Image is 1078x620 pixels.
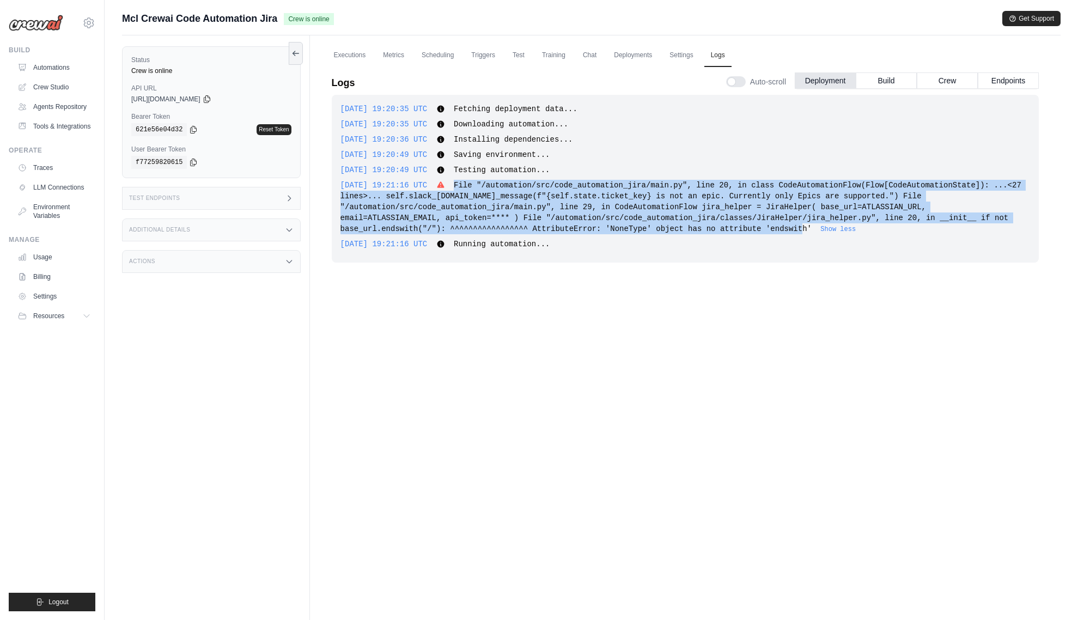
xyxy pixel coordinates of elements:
[465,44,502,67] a: Triggers
[13,118,95,135] a: Tools & Integrations
[576,44,603,67] a: Chat
[13,98,95,116] a: Agents Repository
[129,227,190,233] h3: Additional Details
[131,84,291,93] label: API URL
[129,195,180,202] h3: Test Endpoints
[122,11,277,26] span: Mcl Crewai Code Automation Jira
[978,72,1039,89] button: Endpoints
[340,105,428,113] span: [DATE] 19:20:35 UTC
[454,135,573,144] span: Installing dependencies...
[13,248,95,266] a: Usage
[340,166,428,174] span: [DATE] 19:20:49 UTC
[13,59,95,76] a: Automations
[454,120,568,129] span: Downloading automation...
[131,112,291,121] label: Bearer Token
[131,56,291,64] label: Status
[13,268,95,285] a: Billing
[327,44,373,67] a: Executions
[9,46,95,54] div: Build
[663,44,699,67] a: Settings
[131,95,200,104] span: [URL][DOMAIN_NAME]
[340,240,428,248] span: [DATE] 19:21:16 UTC
[820,225,856,234] button: Show less
[917,72,978,89] button: Crew
[13,307,95,325] button: Resources
[13,78,95,96] a: Crew Studio
[9,146,95,155] div: Operate
[340,181,428,190] span: [DATE] 19:21:16 UTC
[704,44,732,67] a: Logs
[13,179,95,196] a: LLM Connections
[131,156,187,169] code: f77259820615
[9,235,95,244] div: Manage
[284,13,333,25] span: Crew is online
[9,593,95,611] button: Logout
[856,72,917,89] button: Build
[454,105,577,113] span: Fetching deployment data...
[795,72,856,89] button: Deployment
[415,44,460,67] a: Scheduling
[13,159,95,177] a: Traces
[33,312,64,320] span: Resources
[131,66,291,75] div: Crew is online
[340,181,1021,233] span: File "/automation/src/code_automation_jira/main.py", line 20, in class CodeAutomationFlow(Flow[Co...
[332,75,355,90] p: Logs
[454,150,550,159] span: Saving environment...
[129,258,155,265] h3: Actions
[535,44,572,67] a: Training
[13,288,95,305] a: Settings
[340,120,428,129] span: [DATE] 19:20:35 UTC
[131,123,187,136] code: 621e56e04d32
[454,166,550,174] span: Testing automation...
[13,198,95,224] a: Environment Variables
[506,44,531,67] a: Test
[9,15,63,31] img: Logo
[131,145,291,154] label: User Bearer Token
[257,124,291,135] a: Reset Token
[607,44,659,67] a: Deployments
[340,135,428,144] span: [DATE] 19:20:36 UTC
[1002,11,1061,26] button: Get Support
[48,598,69,606] span: Logout
[376,44,411,67] a: Metrics
[750,76,786,87] span: Auto-scroll
[454,240,550,248] span: Running automation...
[340,150,428,159] span: [DATE] 19:20:49 UTC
